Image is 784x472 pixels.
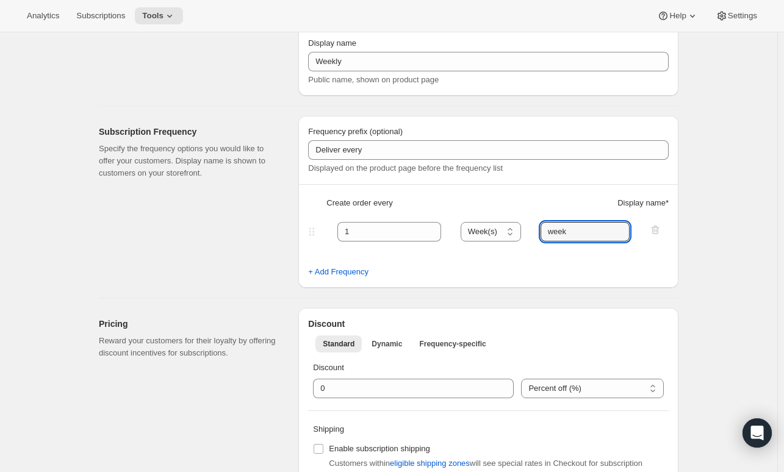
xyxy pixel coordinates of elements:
button: Help [650,7,705,24]
span: + Add Frequency [308,266,369,278]
span: Subscriptions [76,11,125,21]
h2: Discount [308,318,669,330]
p: Shipping [313,423,664,435]
span: Dynamic [372,339,402,349]
p: Specify the frequency options you would like to offer your customers. Display name is shown to cu... [99,143,279,179]
h2: Subscription Frequency [99,126,279,138]
span: Frequency-specific [419,339,486,349]
span: Settings [728,11,757,21]
input: Deliver every [308,140,669,160]
span: Enable subscription shipping [329,444,430,453]
span: Display name * [617,197,669,209]
button: + Add Frequency [301,262,376,282]
h2: Pricing [99,318,279,330]
span: eligible shipping zones [390,457,470,470]
span: Frequency prefix (optional) [308,127,403,136]
span: Help [669,11,686,21]
input: Subscribe & Save [308,52,669,71]
button: Tools [135,7,183,24]
button: Analytics [20,7,67,24]
input: 1 month [541,222,630,241]
span: Standard [323,339,354,349]
input: 10 [313,379,495,398]
p: Reward your customers for their loyalty by offering discount incentives for subscriptions. [99,335,279,359]
button: Subscriptions [69,7,132,24]
button: Settings [708,7,764,24]
span: Analytics [27,11,59,21]
span: Public name, shown on product page [308,75,439,84]
span: Create order every [326,197,392,209]
span: Tools [142,11,164,21]
span: Displayed on the product page before the frequency list [308,163,503,173]
p: Discount [313,362,664,374]
span: Display name [308,38,356,48]
div: Open Intercom Messenger [743,418,772,448]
